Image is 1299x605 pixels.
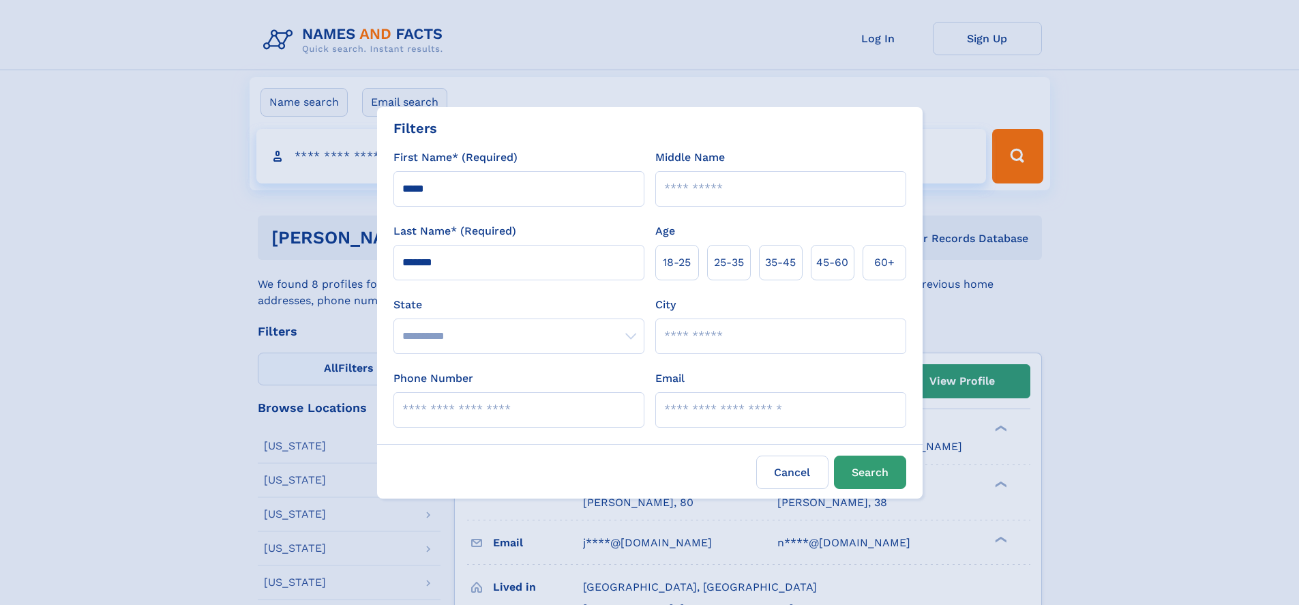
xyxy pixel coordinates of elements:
[834,456,906,489] button: Search
[663,254,691,271] span: 18‑25
[816,254,848,271] span: 45‑60
[393,297,644,313] label: State
[756,456,828,489] label: Cancel
[765,254,796,271] span: 35‑45
[655,223,675,239] label: Age
[874,254,895,271] span: 60+
[393,223,516,239] label: Last Name* (Required)
[393,118,437,138] div: Filters
[655,370,685,387] label: Email
[393,370,473,387] label: Phone Number
[393,149,518,166] label: First Name* (Required)
[655,297,676,313] label: City
[714,254,744,271] span: 25‑35
[655,149,725,166] label: Middle Name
